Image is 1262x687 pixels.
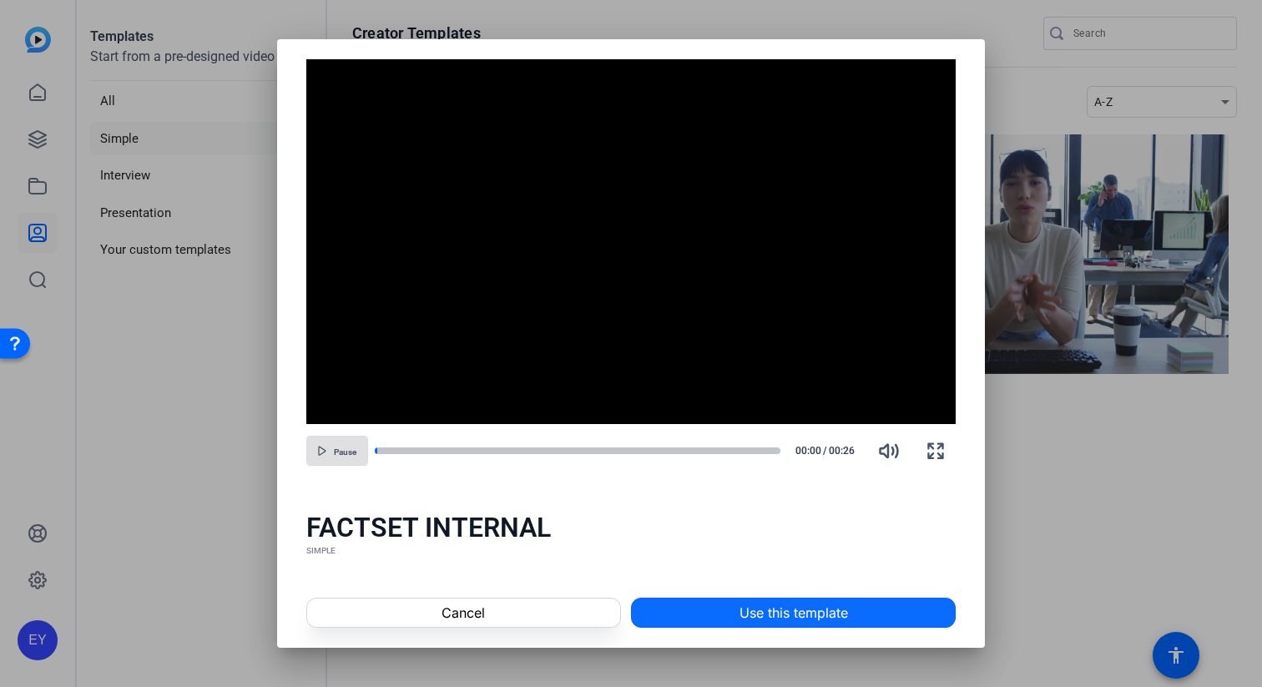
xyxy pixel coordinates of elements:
span: Cancel [442,603,485,623]
div: FACTSET INTERNAL [306,511,957,544]
button: Mute [869,431,909,471]
button: Use this template [631,598,956,628]
div: SIMPLE [306,544,957,558]
span: Pause [334,447,356,457]
button: Fullscreen [916,431,956,471]
div: / [787,443,862,458]
button: Pause [306,436,368,466]
span: 00:26 [829,443,863,458]
div: Video Player [306,59,957,425]
span: Use this template [740,603,848,623]
span: 00:00 [787,443,821,458]
button: Cancel [306,598,621,628]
